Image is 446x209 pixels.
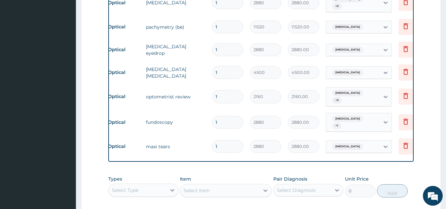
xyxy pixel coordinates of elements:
span: We're online! [38,62,91,129]
td: [MEDICAL_DATA] [MEDICAL_DATA] [143,63,209,83]
td: Optical [105,66,143,79]
textarea: Type your message and hit 'Enter' [3,139,126,162]
label: Pair Diagnosis [273,176,307,182]
button: Add [377,184,408,197]
td: fundoscopy [143,116,209,129]
div: Chat with us now [34,37,111,46]
div: Minimize live chat window [108,3,124,19]
td: Optical [105,90,143,103]
span: [MEDICAL_DATA] [332,24,363,30]
img: d_794563401_company_1708531726252_794563401 [12,33,27,50]
span: + 1 [332,122,341,129]
label: Types [108,176,122,182]
td: optometrist review [143,90,209,103]
td: [MEDICAL_DATA] eyedrop [143,40,209,60]
span: [MEDICAL_DATA] [332,47,363,53]
span: + 2 [332,3,342,10]
div: Select Type [112,187,138,193]
span: [MEDICAL_DATA] [332,143,363,150]
td: maxi tears [143,140,209,153]
label: Unit Price [345,176,369,182]
td: pachymetry (be) [143,20,209,34]
td: Optical [105,21,143,33]
span: + 2 [332,97,342,104]
td: Optical [105,140,143,153]
td: Optical [105,116,143,128]
label: Item [180,176,191,182]
span: [MEDICAL_DATA] [332,69,363,76]
td: Optical [105,44,143,56]
span: [MEDICAL_DATA] [332,90,363,96]
span: [MEDICAL_DATA] [332,116,363,122]
div: Select Diagnosis [277,187,316,193]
